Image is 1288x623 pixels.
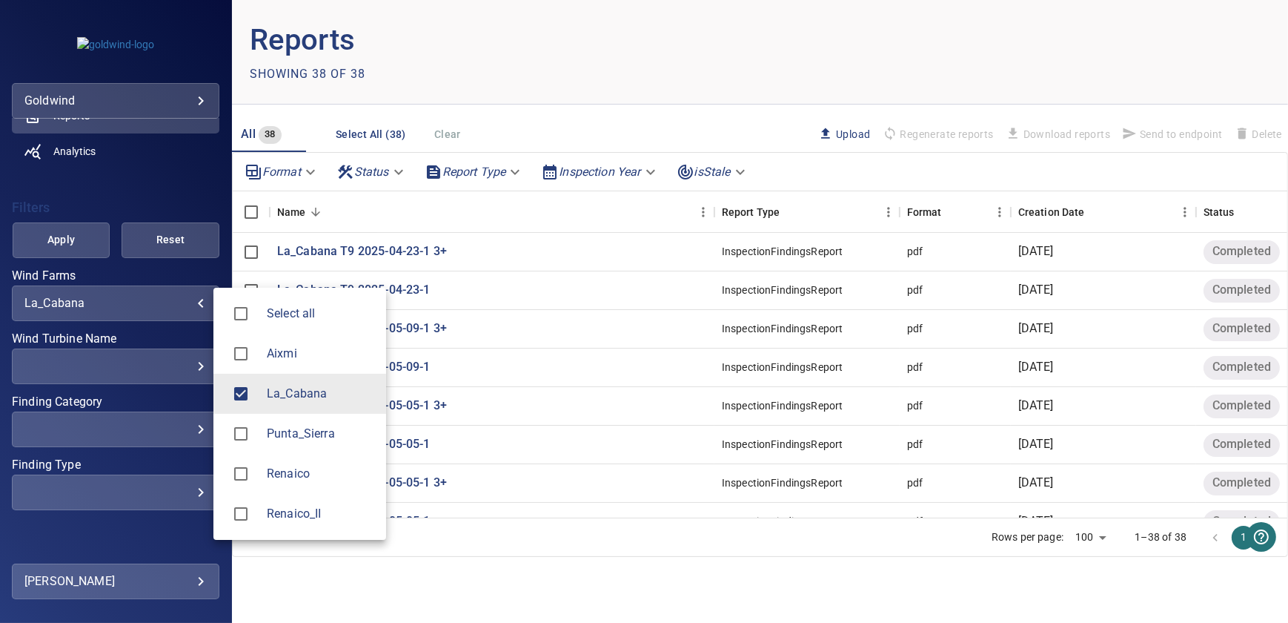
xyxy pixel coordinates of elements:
[225,338,256,369] span: Aixmi
[267,425,374,443] span: Punta_Sierra
[267,345,374,363] div: Wind Farms Aixmi
[225,458,256,489] span: Renaico
[267,505,374,523] span: Renaico_II
[267,385,374,403] div: Wind Farms La_Cabana
[225,418,256,449] span: Punta_Sierra
[225,378,256,409] span: La_Cabana
[267,465,374,483] div: Wind Farms Renaico
[225,498,256,530] span: Renaico_II
[267,505,374,523] div: Wind Farms Renaico_II
[213,288,386,540] ul: La_Cabana
[267,305,374,323] span: Select all
[267,345,374,363] span: Aixmi
[267,465,374,483] span: Renaico
[267,425,374,443] div: Wind Farms Punta_Sierra
[267,385,374,403] span: La_Cabana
